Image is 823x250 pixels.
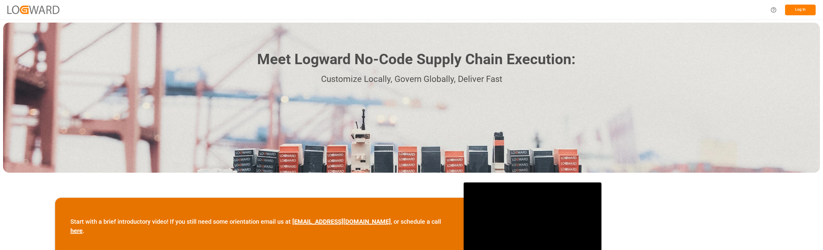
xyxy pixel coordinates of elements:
button: Help Center [767,3,780,17]
a: [EMAIL_ADDRESS][DOMAIN_NAME] [292,218,391,225]
a: here [70,227,83,234]
h1: Meet Logward No-Code Supply Chain Execution: [257,49,575,70]
p: Start with a brief introductory video! If you still need some orientation email us at , or schedu... [70,217,448,235]
button: Log In [785,5,816,15]
p: Customize Locally, Govern Globally, Deliver Fast [248,72,575,86]
img: Logward_new_orange.png [7,6,59,14]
